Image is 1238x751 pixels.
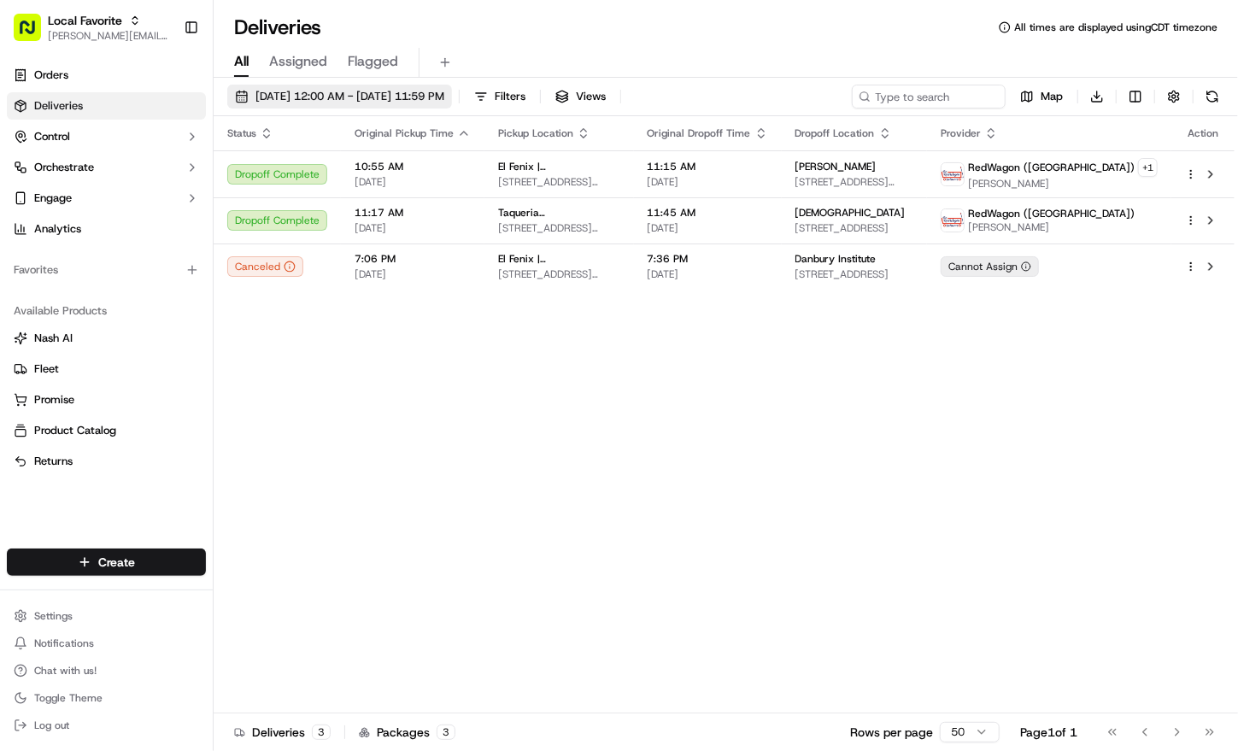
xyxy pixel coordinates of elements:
[498,252,620,266] span: El Fenix | [GEOGRAPHIC_DATA]
[98,554,135,571] span: Create
[138,328,281,359] a: 💻API Documentation
[1041,89,1063,104] span: Map
[7,256,206,284] div: Favorites
[1014,21,1217,34] span: All times are displayed using CDT timezone
[355,206,471,220] span: 11:17 AM
[498,160,620,173] span: El Fenix | [GEOGRAPHIC_DATA]
[227,126,256,140] span: Status
[14,423,199,438] a: Product Catalog
[34,637,94,650] span: Notifications
[795,126,875,140] span: Dropoff Location
[7,123,206,150] button: Control
[7,215,206,243] a: Analytics
[227,256,303,277] button: Canceled
[34,719,69,732] span: Log out
[290,167,311,188] button: Start new chat
[648,252,768,266] span: 7:36 PM
[852,85,1006,109] input: Type to search
[120,376,207,390] a: Powered byPylon
[10,328,138,359] a: 📗Knowledge Base
[17,221,114,235] div: Past conversations
[355,126,454,140] span: Original Pickup Time
[17,162,48,193] img: 1736555255976-a54dd68f-1ca7-489b-9aae-adbdc363a1c4
[53,264,226,278] span: [PERSON_NAME] [PERSON_NAME]
[34,454,73,469] span: Returns
[34,160,94,175] span: Orchestrate
[17,67,311,95] p: Welcome 👋
[941,126,981,140] span: Provider
[7,448,206,475] button: Returns
[312,725,331,740] div: 3
[795,160,877,173] span: [PERSON_NAME]
[17,248,44,275] img: Dianne Alexi Soriano
[795,221,913,235] span: [STREET_ADDRESS]
[795,267,913,281] span: [STREET_ADDRESS]
[7,686,206,710] button: Toggle Theme
[1020,724,1077,741] div: Page 1 of 1
[7,659,206,683] button: Chat with us!
[7,154,206,181] button: Orchestrate
[1012,85,1071,109] button: Map
[34,221,81,237] span: Analytics
[968,177,1158,191] span: [PERSON_NAME]
[34,98,83,114] span: Deliveries
[437,725,455,740] div: 3
[576,89,606,104] span: Views
[648,267,768,281] span: [DATE]
[17,337,31,350] div: 📗
[942,163,964,185] img: time_to_eat_nevada_logo
[495,89,525,104] span: Filters
[498,267,620,281] span: [STREET_ADDRESS][PERSON_NAME]
[7,549,206,576] button: Create
[161,335,274,352] span: API Documentation
[968,220,1135,234] span: [PERSON_NAME]
[34,423,116,438] span: Product Catalog
[14,454,199,469] a: Returns
[648,175,768,189] span: [DATE]
[227,85,452,109] button: [DATE] 12:00 AM - [DATE] 11:59 PM
[498,175,620,189] span: [STREET_ADDRESS][PERSON_NAME]
[269,51,327,72] span: Assigned
[355,267,471,281] span: [DATE]
[795,206,906,220] span: [DEMOGRAPHIC_DATA]
[355,221,471,235] span: [DATE]
[7,297,206,325] div: Available Products
[348,51,398,72] span: Flagged
[7,185,206,212] button: Engage
[265,218,311,238] button: See all
[34,609,73,623] span: Settings
[968,161,1135,174] span: RedWagon ([GEOGRAPHIC_DATA])
[648,126,751,140] span: Original Dropoff Time
[48,12,122,29] button: Local Favorite
[1138,158,1158,177] button: +1
[941,256,1039,277] button: Cannot Assign
[355,252,471,266] span: 7:06 PM
[498,126,573,140] span: Pickup Location
[234,724,331,741] div: Deliveries
[648,206,768,220] span: 11:45 AM
[34,265,48,279] img: 1736555255976-a54dd68f-1ca7-489b-9aae-adbdc363a1c4
[34,335,131,352] span: Knowledge Base
[7,62,206,89] a: Orders
[548,85,613,109] button: Views
[7,713,206,737] button: Log out
[48,29,170,43] button: [PERSON_NAME][EMAIL_ADDRESS][PERSON_NAME][DOMAIN_NAME]
[34,67,68,83] span: Orders
[234,51,249,72] span: All
[36,162,67,193] img: 1732323095091-59ea418b-cfe3-43c8-9ae0-d0d06d6fd42c
[355,175,471,189] span: [DATE]
[170,377,207,390] span: Pylon
[7,7,177,48] button: Local Favorite[PERSON_NAME][EMAIL_ADDRESS][PERSON_NAME][DOMAIN_NAME]
[968,207,1135,220] span: RedWagon ([GEOGRAPHIC_DATA])
[34,331,73,346] span: Nash AI
[355,160,471,173] span: 10:55 AM
[44,109,308,127] input: Got a question? Start typing here...
[255,89,444,104] span: [DATE] 12:00 AM - [DATE] 11:59 PM
[850,724,933,741] p: Rows per page
[144,337,158,350] div: 💻
[7,386,206,414] button: Promise
[239,264,274,278] span: [DATE]
[795,175,913,189] span: [STREET_ADDRESS][PERSON_NAME]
